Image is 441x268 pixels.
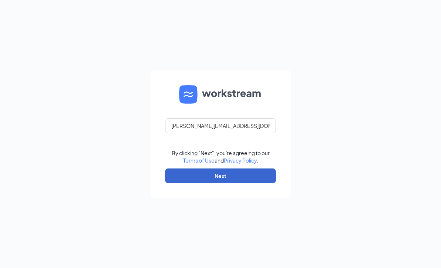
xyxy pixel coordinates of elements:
[172,149,270,164] div: By clicking "Next", you're agreeing to our and .
[165,168,276,183] button: Next
[224,157,257,164] a: Privacy Policy
[165,118,276,133] input: Email
[179,85,262,104] img: WS logo and Workstream text
[183,157,215,164] a: Terms of Use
